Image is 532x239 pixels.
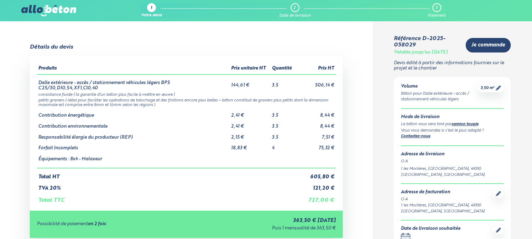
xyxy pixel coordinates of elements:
td: Total HT [37,168,299,180]
td: 75,32 € [299,140,336,151]
div: 1 les Morlières, [GEOGRAPHIC_DATA], 49330 [GEOGRAPHIC_DATA], [GEOGRAPHIC_DATA] [401,202,493,215]
div: Puis 1 mensualité de 363,50 € [192,226,335,231]
div: 2 [293,6,296,10]
td: 8,44 € [299,107,336,118]
div: Mode de livraison [401,115,504,120]
td: 8,44 € [299,118,336,129]
div: 1 [151,6,152,11]
td: Équipements : 8x4 - Malaxeur [37,151,230,168]
div: Valable jusqu'au [DATE] [394,50,448,55]
td: Contribution environnementale [37,118,230,129]
td: 144,61 € [230,74,270,91]
td: 506,14 € [299,74,336,91]
span: Je commande [471,42,505,48]
div: Votre devis [141,13,162,18]
a: 2 Date de livraison [279,3,311,18]
a: 1 Votre devis [141,3,162,18]
div: Détails du devis [30,44,73,50]
div: Référence D-2025-058029 [394,35,460,49]
div: Adresse de livraison [401,152,504,157]
div: O A [401,159,504,165]
div: 363,50 € [DATE] [192,218,335,224]
div: Date de livraison [279,13,311,18]
td: Contribution énergétique [37,107,230,118]
td: 605,80 € [299,168,336,180]
div: Date de livraison souhaitée [401,226,460,232]
td: 2,15 € [230,129,270,140]
th: Quantité [270,63,299,74]
a: 3 Paiement [428,3,446,18]
div: O A [401,196,493,202]
td: 2,41 € [230,118,270,129]
td: 727,00 € [299,191,336,204]
td: 2,41 € [230,107,270,118]
td: petits graviers ( idéal pour faciliter les opérations de talochage et des finitions encore plus b... [37,97,336,107]
td: 3.5 [270,74,299,91]
div: Béton pour Dalle extérieure - accès / stationnement véhicules légers [401,91,478,103]
img: allobéton [21,5,76,16]
div: Vous vous demandez si c’est le plus adapté ? . [401,128,504,140]
td: 3.5 [270,118,299,129]
td: Responsabilité élargie du producteur (REP) [37,129,230,140]
td: 3.5 [270,129,299,140]
td: 3.5 [270,107,299,118]
th: Prix unitaire HT [230,63,270,74]
td: 18,83 € [230,140,270,151]
td: Dalle extérieure - accès / stationnement véhicules légers BPS C25/30,D10,S4,XF1,Cl0,40 [37,74,230,91]
td: Forfait Incomplets [37,140,230,151]
a: camion toupie [452,122,478,126]
td: Total TTC [37,191,299,204]
div: Adresse de facturation [401,190,493,195]
th: Prix HT [299,63,336,74]
td: TVA 20% [37,180,299,191]
div: Paiement [428,13,446,18]
p: Devis édité à partir des informations fournies sur le projet et le chantier [394,61,511,71]
td: 4 [270,140,299,151]
iframe: Help widget launcher [469,211,524,231]
th: Produits [37,63,230,74]
div: Possibilité de paiement [37,222,192,227]
div: Le béton vous sera livré par [401,121,504,128]
a: Contactez-nous [401,134,430,138]
a: Je commande [466,38,511,52]
div: 1 les Morlières, [GEOGRAPHIC_DATA], 49330 [GEOGRAPHIC_DATA], [GEOGRAPHIC_DATA] [401,166,504,178]
div: 3 [436,6,437,10]
td: consistance fluide ( la garantie d’un béton plus facile à mettre en œuvre ) [37,91,336,97]
div: Volume [401,84,478,89]
td: 7,51 € [299,129,336,140]
td: 121,20 € [299,180,336,191]
strong: en 2 fois [88,222,106,226]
